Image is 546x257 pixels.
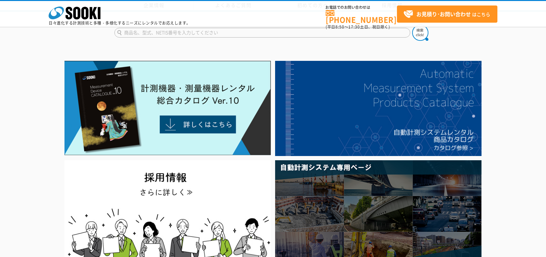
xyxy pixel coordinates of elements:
[397,6,497,23] a: お見積り･お問い合わせはこちら
[275,61,482,156] img: 自動計測システムカタログ
[348,24,360,30] span: 17:30
[326,24,390,30] span: (平日 ～ 土日、祝日除く)
[64,61,271,155] img: Catalog Ver10
[403,9,490,19] span: はこちら
[326,6,397,9] span: お電話でのお問い合わせは
[412,25,428,41] img: btn_search.png
[335,24,344,30] span: 8:50
[114,28,410,38] input: 商品名、型式、NETIS番号を入力してください
[49,21,191,25] p: 日々進化する計測技術と多種・多様化するニーズにレンタルでお応えします。
[326,10,397,23] a: [PHONE_NUMBER]
[416,10,471,18] strong: お見積り･お問い合わせ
